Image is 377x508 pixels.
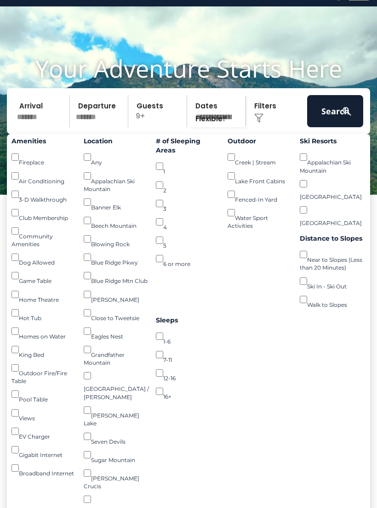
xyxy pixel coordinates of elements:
div: 1-6 [156,327,222,346]
div: Community Amenities [11,222,77,248]
div: Hot Tub [11,304,77,322]
div: 1 [156,158,222,176]
div: Water Sport Activities [228,204,293,230]
div: Fireplace [11,148,77,167]
div: 7-11 [156,346,222,364]
label: # of Sleeping Areas [156,137,222,155]
div: Homes on Water [11,322,77,341]
div: Any [84,148,149,167]
div: Air Conditioning [11,167,77,186]
label: Amenities [11,137,77,146]
div: Ski In - Ski Out [300,272,366,291]
div: [GEOGRAPHIC_DATA] [300,201,366,227]
div: 16+ [156,383,222,401]
div: Pool Table [11,385,77,404]
div: Grandfather Mountain [84,341,149,367]
div: 3 [156,195,222,213]
div: Sugar Mountain [84,446,149,464]
div: Gigabit Internet [11,441,77,459]
h1: Your Adventure Starts Here [7,55,370,83]
div: King Bed [11,341,77,359]
label: Outdoor [228,137,293,146]
div: EV Charger [11,423,77,441]
div: Banner Elk [84,193,149,212]
div: [GEOGRAPHIC_DATA] / [PERSON_NAME] [84,367,149,401]
div: [PERSON_NAME] Lake [84,401,149,428]
div: Blowing Rock [84,230,149,248]
div: Seven Devils [84,428,149,446]
p: 9+ [131,96,187,128]
div: Blue Ridge Mtn Club [84,267,149,285]
div: Lake Front Cabins [228,167,293,186]
div: 2 [156,176,222,195]
div: Views [11,404,77,423]
div: Eagles Nest [84,322,149,341]
img: filter--v1.png [254,114,263,123]
div: Creek | Stream [228,148,293,167]
div: [PERSON_NAME] Crucis [84,464,149,491]
img: search-regular-white.png [341,106,353,118]
label: Sleeps [156,316,222,325]
div: 5 [156,231,222,250]
div: Home Theatre [11,286,77,304]
div: 4 [156,213,222,231]
div: 3-D Walkthrough [11,186,77,204]
div: Fenced-In Yard [228,186,293,204]
div: Club Membership [11,204,77,222]
div: Blue Ridge Pkwy [84,248,149,267]
label: Distance to Slopes [300,234,366,243]
div: [PERSON_NAME] [84,286,149,304]
label: Ski Resorts [300,137,366,146]
div: Beech Mountain [84,212,149,230]
div: 6 or more [156,250,222,268]
label: Location [84,137,149,146]
div: Appalachian Ski Mountain [84,167,149,193]
div: 12-16 [156,364,222,383]
div: Dog Allowed [11,248,77,267]
button: Search [307,96,363,128]
div: Appalachian Ski Mountain [300,148,366,175]
div: [GEOGRAPHIC_DATA] [300,175,366,201]
div: Close to Tweetsie [84,304,149,322]
div: Game Table [11,267,77,285]
div: Broadband Internet [11,459,77,478]
div: Near to Slopes (Less than 20 Minutes) [300,246,366,272]
div: Walk to Slopes [300,291,366,309]
div: Outdoor Fire/Fire Table [11,359,77,385]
